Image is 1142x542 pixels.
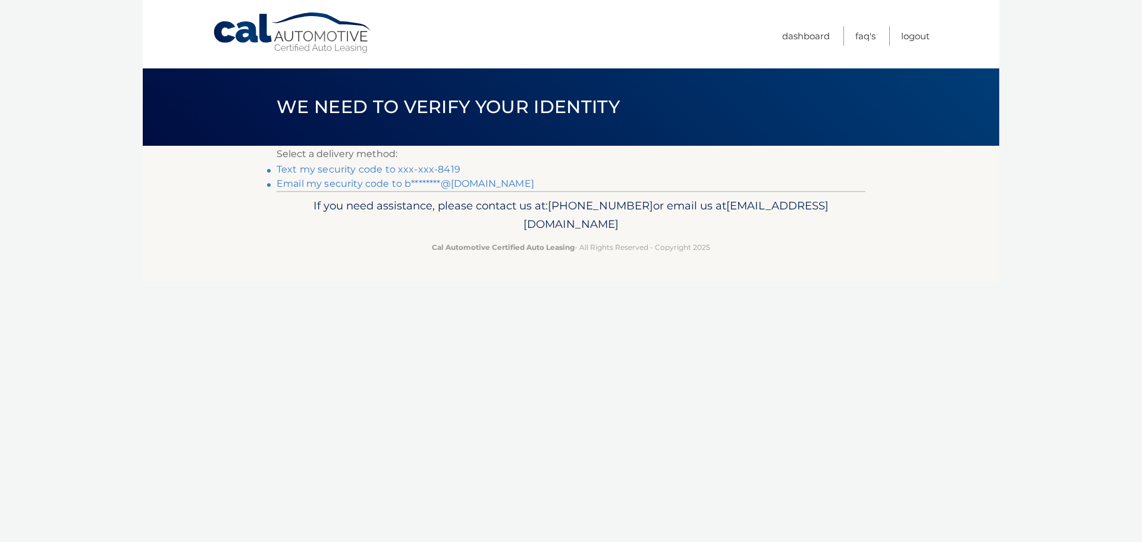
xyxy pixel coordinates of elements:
p: If you need assistance, please contact us at: or email us at [284,196,858,234]
a: Logout [901,26,930,46]
a: FAQ's [855,26,876,46]
a: Text my security code to xxx-xxx-8419 [277,164,460,175]
p: Select a delivery method: [277,146,865,162]
p: - All Rights Reserved - Copyright 2025 [284,241,858,253]
a: Dashboard [782,26,830,46]
strong: Cal Automotive Certified Auto Leasing [432,243,575,252]
a: Cal Automotive [212,12,373,54]
span: [PHONE_NUMBER] [548,199,653,212]
a: Email my security code to b********@[DOMAIN_NAME] [277,178,534,189]
span: We need to verify your identity [277,96,620,118]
